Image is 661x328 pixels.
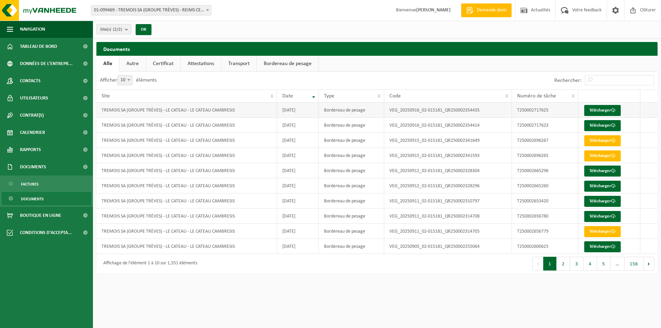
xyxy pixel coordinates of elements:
td: VEG_20250911_02-015181_QR250002314705 [384,224,512,239]
button: 2 [557,257,570,271]
td: [DATE] [277,148,319,163]
span: Site [102,93,110,99]
td: Bordereau de pesage [319,209,384,224]
span: Site(s) [100,24,122,35]
a: Transport [221,56,256,72]
span: Navigation [20,21,45,38]
a: Alle [96,56,119,72]
a: Documents [2,192,91,205]
td: [DATE] [277,163,319,178]
td: [DATE] [277,178,319,193]
a: Certificat [146,56,180,72]
a: Télécharger [584,166,621,177]
span: 01-099469 - TREMOIS SA (GROUPE TRÈVES) - REIMS CEDEX 2 [91,5,211,15]
td: [DATE] [277,239,319,254]
button: 3 [570,257,584,271]
span: Boutique en ligne [20,207,61,224]
td: Bordereau de pesage [319,148,384,163]
td: VEG_20250915_02-015181_QR250002341593 [384,148,512,163]
td: TREMOIS SA (GROUPE TRÈVES) - LE CATEAU - LE CATEAU CAMBRESIS [96,178,277,193]
a: Télécharger [584,105,621,116]
span: … [610,257,625,271]
td: T250002696267 [512,133,578,148]
td: TREMOIS SA (GROUPE TRÈVES) - LE CATEAU - LE CATEAU CAMBRESIS [96,163,277,178]
span: Demande devis [475,7,508,14]
h2: Documents [96,42,658,55]
div: Affichage de l'élément 1 à 10 sur 1,551 éléments [100,257,197,270]
td: TREMOIS SA (GROUPE TRÈVES) - LE CATEAU - LE CATEAU CAMBRESIS [96,103,277,118]
a: Télécharger [584,241,621,252]
span: Factures [21,178,39,191]
label: Afficher éléments [100,77,157,83]
td: Bordereau de pesage [319,118,384,133]
td: Bordereau de pesage [319,239,384,254]
td: Bordereau de pesage [319,178,384,193]
a: Télécharger [584,135,621,146]
a: Télécharger [584,211,621,222]
td: VEG_20250912_02-015181_QR250002328304 [384,163,512,178]
td: T250002656780 [512,209,578,224]
span: Contrat(s) [20,107,44,124]
a: Télécharger [584,196,621,207]
label: Rechercher: [554,78,581,83]
strong: [PERSON_NAME] [416,8,451,13]
td: T250002717623 [512,118,578,133]
button: Next [643,257,654,271]
span: Tableau de bord [20,38,57,55]
span: Documents [20,158,46,176]
td: TREMOIS SA (GROUPE TRÈVES) - LE CATEAU - LE CATEAU CAMBRESIS [96,118,277,133]
span: Date [282,93,293,99]
button: Site(s)(2/2) [96,24,132,34]
td: TREMOIS SA (GROUPE TRÈVES) - LE CATEAU - LE CATEAU CAMBRESIS [96,224,277,239]
td: [DATE] [277,133,319,148]
a: Télécharger [584,120,621,131]
button: 1 [543,257,557,271]
td: VEG_20250911_02-015181_QR250002310797 [384,193,512,209]
a: Télécharger [584,226,621,237]
td: [DATE] [277,193,319,209]
a: Demande devis [461,3,512,17]
td: T250002665296 [512,163,578,178]
td: TREMOIS SA (GROUPE TRÈVES) - LE CATEAU - LE CATEAU CAMBRESIS [96,148,277,163]
span: Conditions d'accepta... [20,224,72,241]
span: 10 [117,75,133,85]
span: Rapports [20,141,41,158]
a: Autre [119,56,146,72]
td: TREMOIS SA (GROUPE TRÈVES) - LE CATEAU - LE CATEAU CAMBRESIS [96,193,277,209]
span: Numéro de tâche [517,93,556,99]
td: T250002600625 [512,239,578,254]
td: VEG_20250915_02-015181_QR250002341649 [384,133,512,148]
span: Calendrier [20,124,45,141]
td: Bordereau de pesage [319,193,384,209]
td: VEG_20250916_02-015181_QR250002354414 [384,118,512,133]
td: VEG_20250911_02-015181_QR250002314708 [384,209,512,224]
span: 10 [118,75,132,85]
span: Utilisateurs [20,89,48,107]
a: Attestations [181,56,221,72]
button: Previous [532,257,543,271]
td: TREMOIS SA (GROUPE TRÈVES) - LE CATEAU - LE CATEAU CAMBRESIS [96,239,277,254]
td: [DATE] [277,209,319,224]
td: Bordereau de pesage [319,103,384,118]
a: Bordereau de pesage [257,56,318,72]
td: T250002665260 [512,178,578,193]
td: T250002696265 [512,148,578,163]
td: T250002717625 [512,103,578,118]
td: [DATE] [277,224,319,239]
td: T250002653420 [512,193,578,209]
span: Contacts [20,72,41,89]
span: Documents [21,192,44,205]
button: 5 [597,257,610,271]
td: Bordereau de pesage [319,133,384,148]
td: [DATE] [277,103,319,118]
a: Télécharger [584,150,621,161]
td: VEG_20250912_02-015181_QR250002328296 [384,178,512,193]
button: 156 [625,257,643,271]
td: Bordereau de pesage [319,224,384,239]
button: 4 [584,257,597,271]
span: Type [324,93,334,99]
td: VEG_20250916_02-015181_QR250002354435 [384,103,512,118]
td: TREMOIS SA (GROUPE TRÈVES) - LE CATEAU - LE CATEAU CAMBRESIS [96,209,277,224]
span: Données de l'entrepr... [20,55,73,72]
a: Télécharger [584,181,621,192]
